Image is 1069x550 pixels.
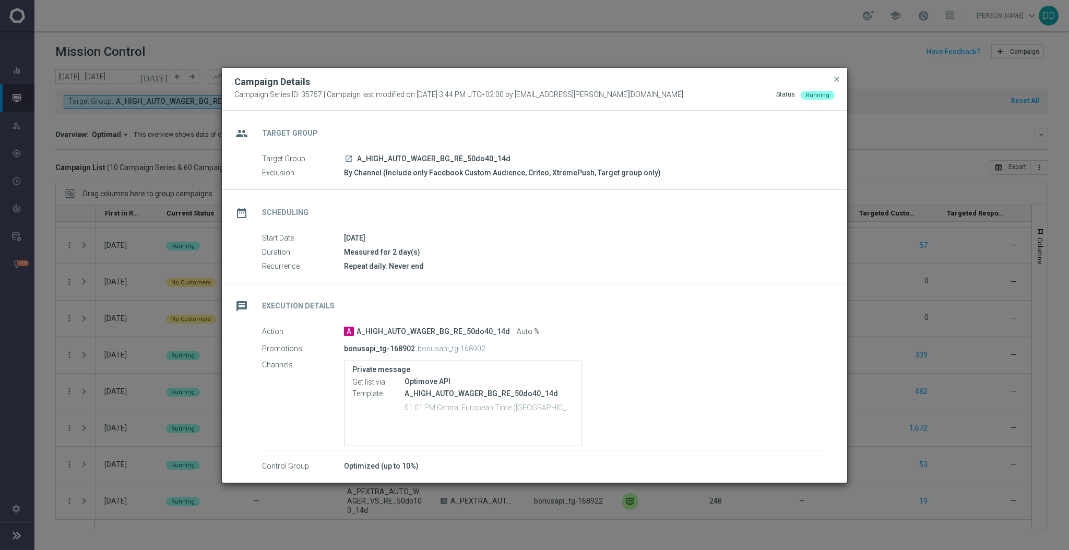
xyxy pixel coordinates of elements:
[262,344,344,353] label: Promotions
[262,208,308,218] h2: Scheduling
[232,204,251,222] i: date_range
[262,301,335,311] h2: Execution Details
[405,402,573,412] p: 01:01 PM Central European Time ([GEOGRAPHIC_DATA]) (UTC +02:00)
[517,327,540,337] span: Auto %
[234,90,683,100] span: Campaign Series ID: 35757 | Campaign last modified on [DATE] 3:44 PM UTC+02:00 by [EMAIL_ADDRESS]...
[344,168,827,178] div: By Channel (Include only Facebook Custom Audience, Criteo, XtremePush, Target group only)
[262,361,344,370] label: Channels
[418,344,485,353] p: bonusapi_tg-168902
[352,377,405,387] label: Get list via
[262,262,344,271] label: Recurrence
[344,154,353,164] a: launch
[344,247,827,257] div: Measured for 2 day(s)
[345,154,353,163] i: launch
[262,462,344,471] label: Control Group
[262,169,344,178] label: Exclusion
[232,297,251,316] i: message
[352,389,405,398] label: Template
[262,248,344,257] label: Duration
[344,344,415,353] p: bonusapi_tg-168902
[352,365,573,374] label: Private message
[262,327,344,337] label: Action
[234,76,310,88] h2: Campaign Details
[344,233,827,243] div: [DATE]
[232,124,251,143] i: group
[405,389,573,398] p: A_HIGH_AUTO_WAGER_BG_RE_50do40_14d
[405,376,573,387] div: Optimove API
[357,154,510,164] span: A_HIGH_AUTO_WAGER_BG_RE_50do40_14d
[357,327,510,337] span: A_HIGH_AUTO_WAGER_BG_RE_50do40_14d
[262,154,344,164] label: Target Group
[344,461,827,471] div: Optimized (up to 10%)
[833,75,841,83] span: close
[801,90,835,99] colored-tag: Running
[806,92,829,99] span: Running
[776,90,797,100] div: Status:
[262,128,318,138] h2: Target Group
[262,234,344,243] label: Start Date
[344,327,354,336] span: A
[344,261,827,271] div: Repeat daily. Never end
